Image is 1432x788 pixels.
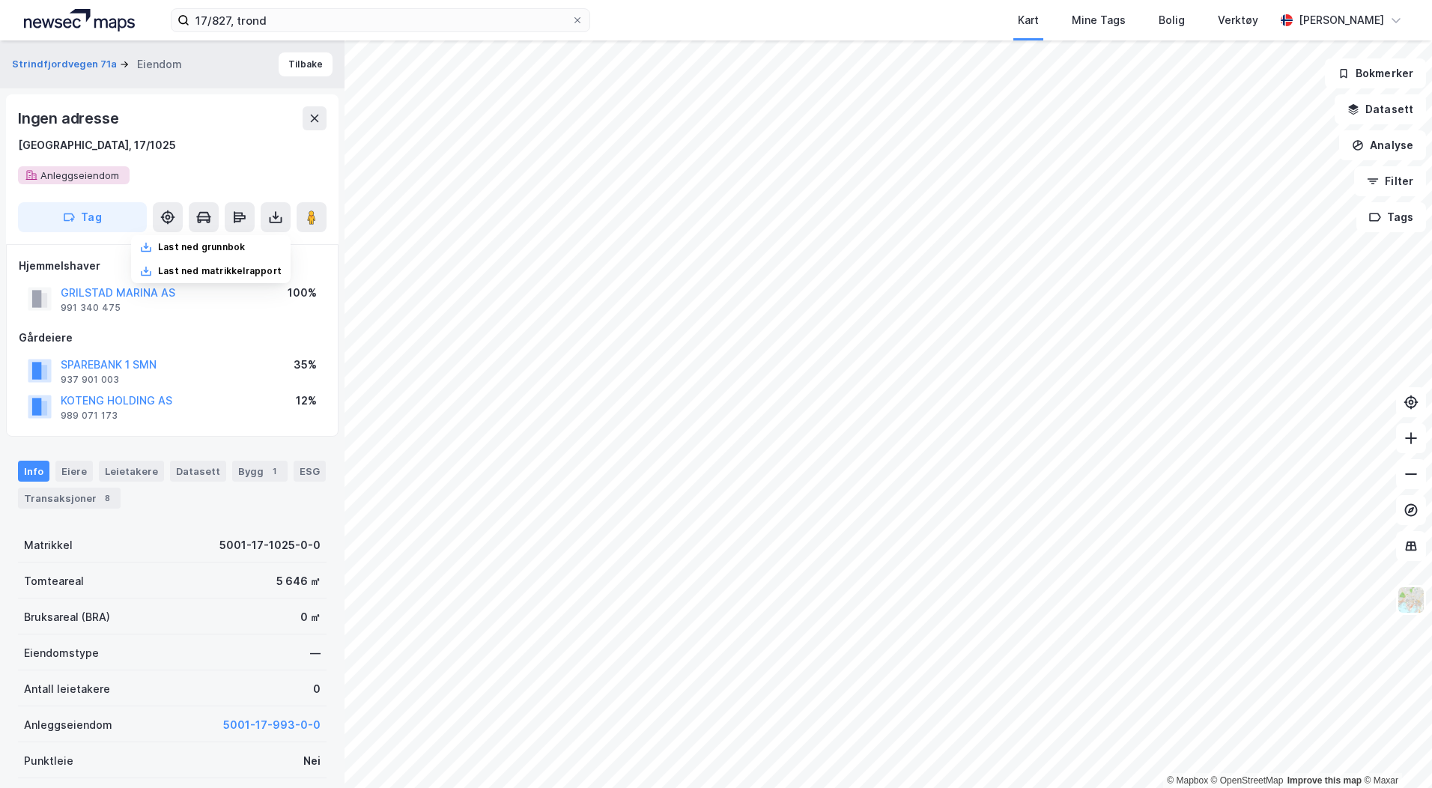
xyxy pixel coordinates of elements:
[310,644,321,662] div: —
[18,136,176,154] div: [GEOGRAPHIC_DATA], 17/1025
[1211,775,1284,786] a: OpenStreetMap
[99,461,164,482] div: Leietakere
[303,752,321,770] div: Nei
[24,9,135,31] img: logo.a4113a55bc3d86da70a041830d287a7e.svg
[18,488,121,509] div: Transaksjoner
[18,202,147,232] button: Tag
[61,374,119,386] div: 937 901 003
[276,572,321,590] div: 5 646 ㎡
[24,680,110,698] div: Antall leietakere
[24,716,112,734] div: Anleggseiendom
[24,752,73,770] div: Punktleie
[294,356,317,374] div: 35%
[18,461,49,482] div: Info
[18,106,121,130] div: Ingen adresse
[1218,11,1258,29] div: Verktøy
[12,57,120,72] button: Strindfjordvegen 71a
[100,491,115,506] div: 8
[1357,716,1432,788] iframe: Chat Widget
[61,410,118,422] div: 989 071 173
[19,329,326,347] div: Gårdeiere
[1018,11,1039,29] div: Kart
[24,536,73,554] div: Matrikkel
[1339,130,1426,160] button: Analyse
[24,644,99,662] div: Eiendomstype
[55,461,93,482] div: Eiere
[137,55,182,73] div: Eiendom
[219,536,321,554] div: 5001-17-1025-0-0
[170,461,226,482] div: Datasett
[313,680,321,698] div: 0
[1325,58,1426,88] button: Bokmerker
[1357,716,1432,788] div: Kontrollprogram for chat
[24,572,84,590] div: Tomteareal
[1299,11,1384,29] div: [PERSON_NAME]
[1354,166,1426,196] button: Filter
[1356,202,1426,232] button: Tags
[296,392,317,410] div: 12%
[19,257,326,275] div: Hjemmelshaver
[189,9,571,31] input: Søk på adresse, matrikkel, gårdeiere, leietakere eller personer
[223,716,321,734] button: 5001-17-993-0-0
[1072,11,1126,29] div: Mine Tags
[24,608,110,626] div: Bruksareal (BRA)
[300,608,321,626] div: 0 ㎡
[61,302,121,314] div: 991 340 475
[232,461,288,482] div: Bygg
[267,464,282,479] div: 1
[1159,11,1185,29] div: Bolig
[158,241,245,253] div: Last ned grunnbok
[158,265,282,277] div: Last ned matrikkelrapport
[1397,586,1425,614] img: Z
[1335,94,1426,124] button: Datasett
[1167,775,1208,786] a: Mapbox
[294,461,326,482] div: ESG
[288,284,317,302] div: 100%
[1287,775,1362,786] a: Improve this map
[279,52,333,76] button: Tilbake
